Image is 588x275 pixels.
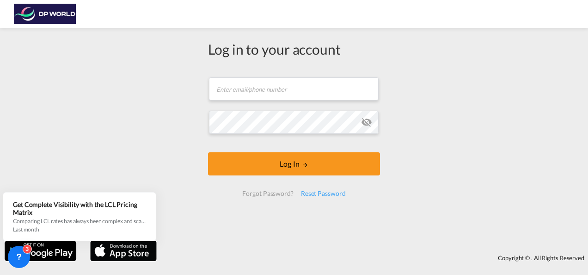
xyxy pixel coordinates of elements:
img: apple.png [89,240,158,262]
img: google.png [4,240,77,262]
button: LOGIN [208,152,380,175]
div: Log in to your account [208,39,380,59]
div: Copyright © . All Rights Reserved [161,250,588,266]
input: Enter email/phone number [209,77,379,100]
img: c08ca190194411f088ed0f3ba295208c.png [14,4,76,25]
div: Reset Password [297,185,349,202]
div: Forgot Password? [239,185,297,202]
md-icon: icon-eye-off [361,117,372,128]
